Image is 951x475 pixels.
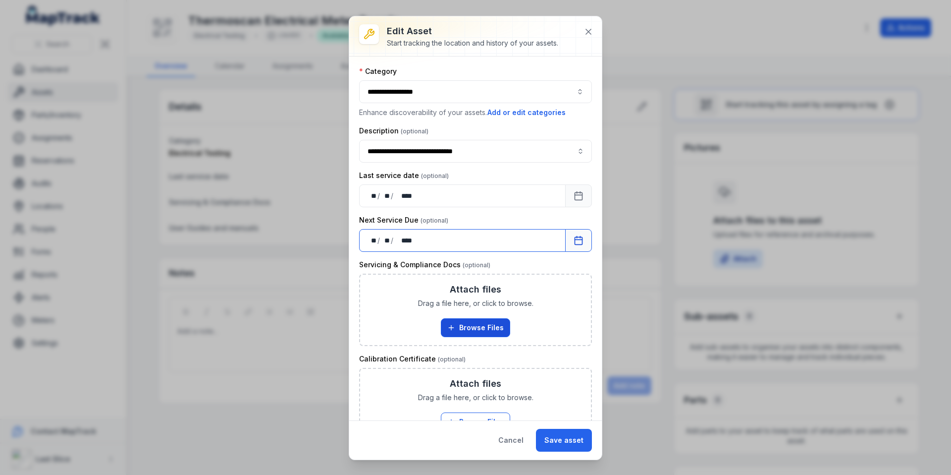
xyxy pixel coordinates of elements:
h3: Attach files [450,283,501,297]
label: Calibration Certificate [359,354,466,364]
div: year, [394,191,413,201]
h3: Edit asset [387,24,558,38]
h3: Attach files [450,377,501,391]
div: year, [394,236,413,245]
button: Calendar [565,184,592,207]
div: / [391,191,394,201]
button: Add or edit categories [487,107,566,118]
button: Browse Files [441,318,510,337]
div: / [391,236,394,245]
button: Calendar [565,229,592,252]
div: day, [368,236,377,245]
button: Cancel [490,429,532,452]
label: Next Service Due [359,215,448,225]
div: day, [368,191,377,201]
div: / [377,191,381,201]
div: / [377,236,381,245]
span: Drag a file here, or click to browse. [418,298,533,308]
label: Last service date [359,171,449,180]
div: Start tracking the location and history of your assets. [387,38,558,48]
span: Drag a file here, or click to browse. [418,393,533,403]
label: Servicing & Compliance Docs [359,260,490,270]
div: month, [381,236,391,245]
button: Browse Files [441,413,510,431]
label: Description [359,126,428,136]
button: Save asset [536,429,592,452]
input: asset-edit:description-label [359,140,592,163]
div: month, [381,191,391,201]
p: Enhance discoverability of your assets. [359,107,592,118]
label: Category [359,66,397,76]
